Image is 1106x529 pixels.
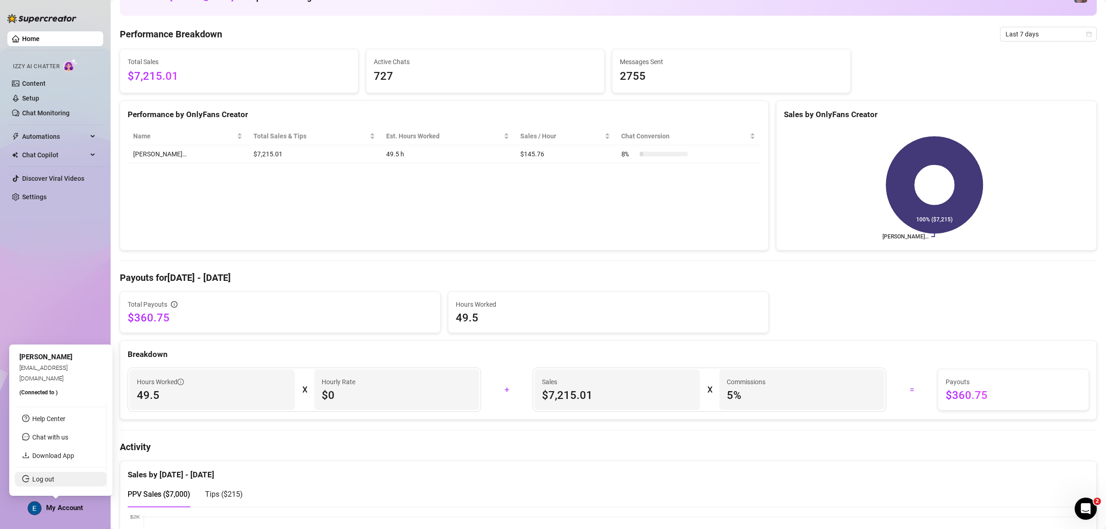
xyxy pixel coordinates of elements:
img: Chat Copilot [12,152,18,158]
span: info-circle [177,379,184,385]
span: Messages Sent [620,57,843,67]
a: Setup [22,95,39,102]
span: $7,215.01 [128,68,351,85]
a: Log out [32,476,54,483]
td: 49.5 h [381,145,514,163]
a: Home [22,35,40,42]
span: 727 [374,68,597,85]
h4: Activity [120,440,1097,453]
img: logo-BBDzfeDw.svg [7,14,76,23]
span: 8 % [621,149,636,159]
div: X [707,382,712,397]
div: Breakdown [128,348,1089,361]
th: Total Sales & Tips [248,127,381,145]
a: Help Center [32,415,65,422]
span: Total Payouts [128,299,167,309]
div: Est. Hours Worked [386,131,501,141]
span: Tips ( $215 ) [205,490,243,499]
div: Sales by OnlyFans Creator [784,108,1089,121]
a: Content [22,80,46,87]
span: Automations [22,129,88,144]
span: 49.5 [456,310,761,325]
th: Name [128,127,248,145]
div: Sales by [DATE] - [DATE] [128,461,1089,481]
td: $145.76 [515,145,616,163]
h4: Performance Breakdown [120,28,222,41]
td: $7,215.01 [248,145,381,163]
span: Chat with us [32,434,68,441]
span: Active Chats [374,57,597,67]
span: [PERSON_NAME] [19,353,72,361]
article: Commissions [727,377,765,387]
span: $360.75 [946,388,1081,403]
span: 2 [1094,498,1101,505]
h4: Payouts for [DATE] - [DATE] [120,271,1097,284]
th: Chat Conversion [616,127,761,145]
span: Sales / Hour [520,131,603,141]
span: 2755 [620,68,843,85]
span: $360.75 [128,310,433,325]
span: (Connected to ) [19,389,58,396]
div: Performance by OnlyFans Creator [128,108,761,121]
text: [PERSON_NAME]… [882,233,929,240]
span: [EMAIL_ADDRESS][DOMAIN_NAME] [19,364,68,381]
span: Chat Copilot [22,148,88,162]
article: Hourly Rate [322,377,355,387]
div: + [487,382,527,397]
span: Hours Worked [137,377,184,387]
span: $0 [322,388,472,403]
div: = [892,382,932,397]
a: Download App [32,452,74,459]
img: AI Chatter [63,59,77,72]
span: Total Sales [128,57,351,67]
iframe: Intercom live chat [1075,498,1097,520]
span: Chat Conversion [621,131,748,141]
span: Hours Worked [456,299,761,309]
span: calendar [1086,31,1092,37]
span: 5 % [727,388,877,403]
span: thunderbolt [12,133,19,140]
span: message [22,433,29,440]
span: Last 7 days [1006,27,1091,41]
span: info-circle [171,301,177,308]
td: [PERSON_NAME]… [128,145,248,163]
span: Payouts [946,377,1081,387]
span: Total Sales & Tips [253,131,368,141]
span: Sales [542,377,693,387]
span: 49.5 [137,388,288,403]
span: Izzy AI Chatter [13,62,59,71]
span: My Account [46,504,83,512]
img: ACg8ocLcPRSDFD1_FgQTWMGHesrdCMFi59PFqVtBfnK-VGsPLWuquQ=s96-c [28,502,41,515]
th: Sales / Hour [515,127,616,145]
span: Name [133,131,235,141]
a: Discover Viral Videos [22,175,84,182]
li: Log out [15,472,106,487]
span: $7,215.01 [542,388,693,403]
a: Settings [22,193,47,201]
a: Chat Monitoring [22,109,70,117]
div: X [302,382,307,397]
span: PPV Sales ( $7,000 ) [128,490,190,499]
